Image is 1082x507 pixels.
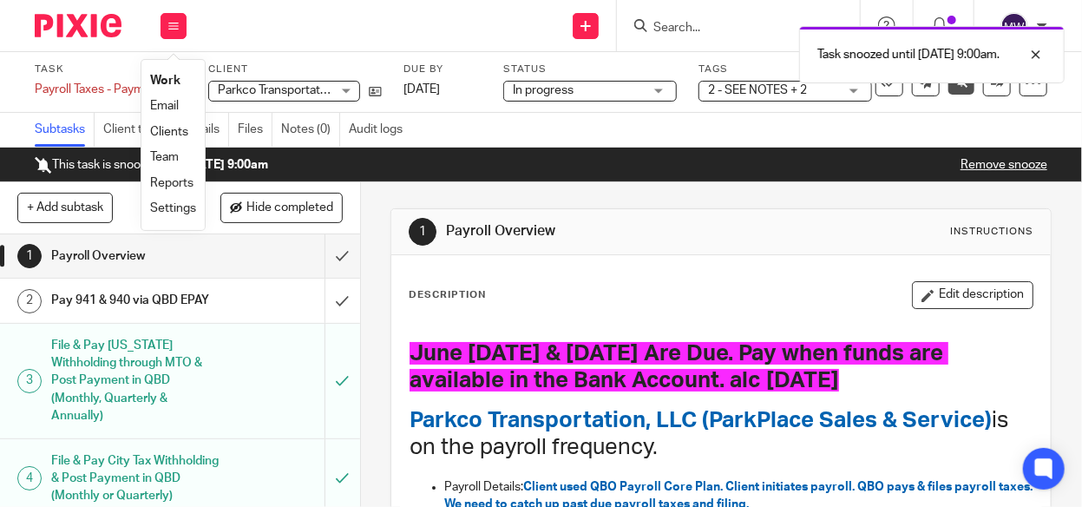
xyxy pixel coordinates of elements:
[1000,12,1028,40] img: svg%3E
[186,159,268,171] b: [DATE] 9:00am
[409,218,436,246] div: 1
[410,407,1033,461] h1: is on the payroll frequency.
[950,225,1033,239] div: Instructions
[503,63,677,76] label: Status
[281,113,340,147] a: Notes (0)
[150,126,188,138] a: Clients
[150,100,179,112] a: Email
[446,222,758,240] h1: Payroll Overview
[35,63,187,76] label: Task
[35,156,268,174] p: This task is snoozed until
[403,63,482,76] label: Due by
[513,84,574,96] span: In progress
[17,244,42,268] div: 1
[17,369,42,393] div: 3
[410,342,948,392] span: June [DATE] & [DATE] Are Due. Pay when funds are available in the Bank Account. alc [DATE]
[185,113,229,147] a: Emails
[51,243,222,269] h1: Payroll Overview
[961,159,1047,171] a: Remove snooze
[410,409,992,431] span: Parkco Transportation, LLC (ParkPlace Sales & Service)
[51,287,222,313] h1: Pay 941 & 940 via QBD EPAY
[35,81,187,98] div: Payroll Taxes - Payments June July &amp; August 941 Payments
[708,84,807,96] span: 2 - SEE NOTES + 2
[35,14,121,37] img: Pixie
[409,288,486,302] p: Description
[150,75,180,87] a: Work
[103,113,176,147] a: Client tasks
[817,46,1000,63] p: Task snoozed until [DATE] 9:00am.
[150,177,193,189] a: Reports
[17,193,113,222] button: + Add subtask
[35,113,95,147] a: Subtasks
[218,84,515,96] span: Parkco Transportation, LLC (ParkPlace Sales & Service)
[220,193,343,222] button: Hide completed
[912,281,1033,309] button: Edit description
[238,113,272,147] a: Files
[35,81,187,98] div: Payroll Taxes - Payments June [DATE] & [DATE] Payments
[17,289,42,313] div: 2
[246,201,333,215] span: Hide completed
[208,63,382,76] label: Client
[51,333,222,430] h1: File & Pay [US_STATE] Withholding through MTO & Post Payment in QBD (Monthly, Quarterly & Annually)
[403,83,440,95] span: [DATE]
[150,151,179,163] a: Team
[150,202,196,214] a: Settings
[17,466,42,491] div: 4
[349,113,411,147] a: Audit logs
